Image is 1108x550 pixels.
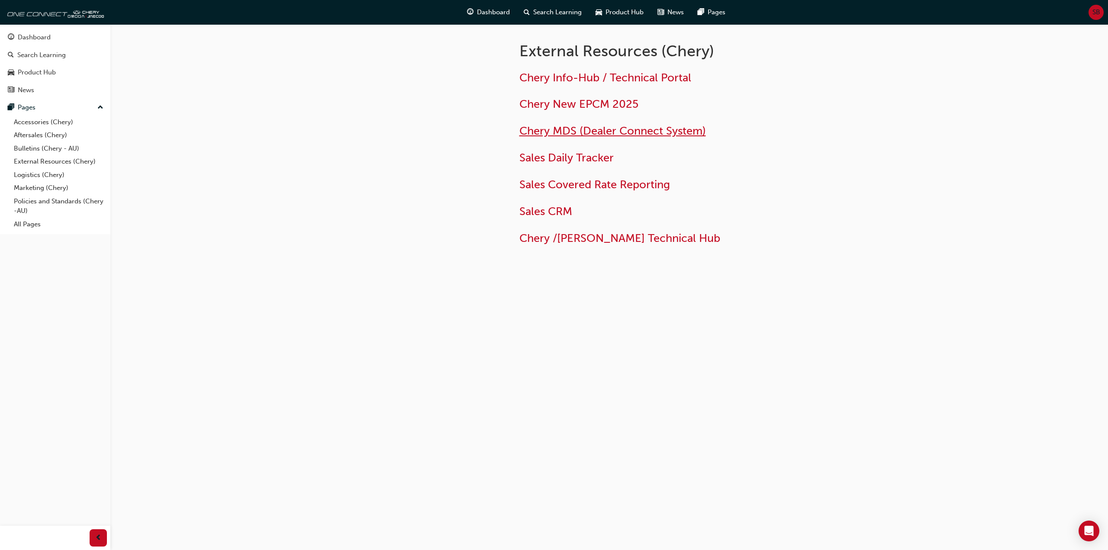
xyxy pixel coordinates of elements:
span: prev-icon [95,533,102,544]
div: Dashboard [18,32,51,42]
button: DashboardSearch LearningProduct HubNews [3,28,107,100]
img: oneconnect [4,3,104,21]
span: News [667,7,684,17]
a: Search Learning [3,47,107,63]
span: news-icon [8,87,14,94]
span: pages-icon [8,104,14,112]
a: Aftersales (Chery) [10,129,107,142]
span: guage-icon [467,7,473,18]
button: Pages [3,100,107,116]
a: Sales CRM [519,205,572,218]
a: pages-iconPages [691,3,732,21]
span: guage-icon [8,34,14,42]
a: news-iconNews [651,3,691,21]
a: Logistics (Chery) [10,168,107,182]
a: Bulletins (Chery - AU) [10,142,107,155]
a: Sales Covered Rate Reporting [519,178,670,191]
a: Chery Info-Hub / Technical Portal [519,71,691,84]
h1: External Resources (Chery) [519,42,803,61]
a: All Pages [10,218,107,231]
span: news-icon [657,7,664,18]
a: Accessories (Chery) [10,116,107,129]
div: Open Intercom Messenger [1079,521,1099,541]
a: Chery New EPCM 2025 [519,97,638,111]
a: Product Hub [3,64,107,80]
span: search-icon [524,7,530,18]
span: search-icon [8,51,14,59]
a: News [3,82,107,98]
span: SB [1092,7,1100,17]
a: search-iconSearch Learning [517,3,589,21]
span: car-icon [8,69,14,77]
span: Product Hub [606,7,644,17]
div: News [18,85,34,95]
a: Marketing (Chery) [10,181,107,195]
a: External Resources (Chery) [10,155,107,168]
a: Dashboard [3,29,107,45]
a: Policies and Standards (Chery -AU) [10,195,107,218]
a: Sales Daily Tracker [519,151,614,164]
span: pages-icon [698,7,704,18]
span: up-icon [97,102,103,113]
a: car-iconProduct Hub [589,3,651,21]
div: Search Learning [17,50,66,60]
span: Pages [708,7,725,17]
a: guage-iconDashboard [460,3,517,21]
a: Chery /[PERSON_NAME] Technical Hub [519,232,720,245]
span: Search Learning [533,7,582,17]
span: car-icon [596,7,602,18]
a: Chery MDS (Dealer Connect System) [519,124,706,138]
div: Product Hub [18,68,56,77]
button: SB [1089,5,1104,20]
div: Pages [18,103,35,113]
span: Dashboard [477,7,510,17]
